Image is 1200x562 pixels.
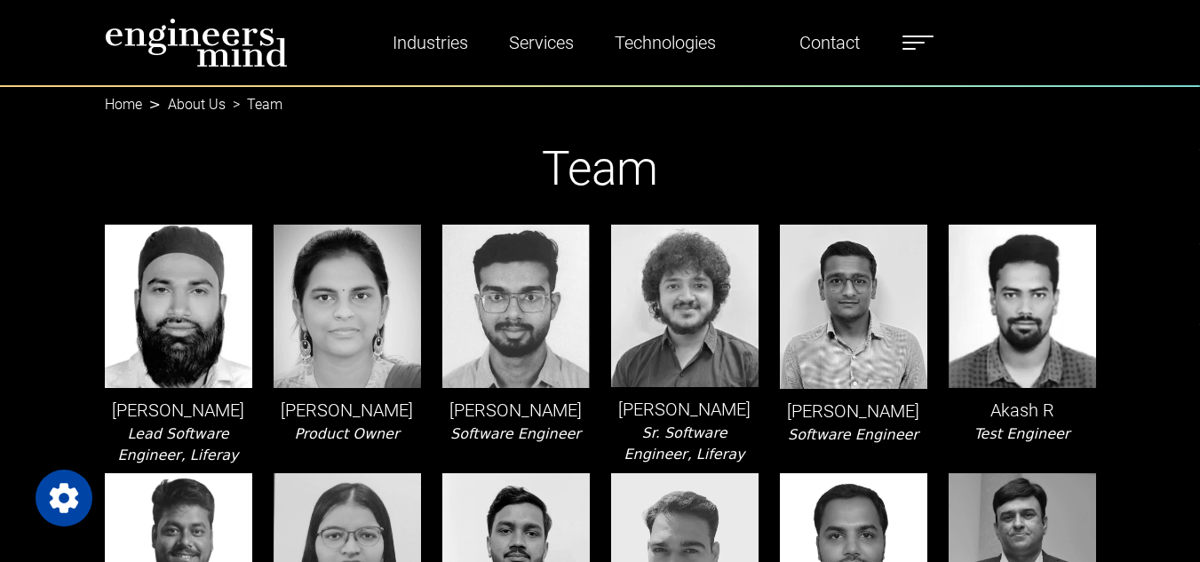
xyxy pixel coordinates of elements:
[105,141,1096,198] h1: Team
[792,22,867,63] a: Contact
[274,225,421,388] img: leader-img
[780,225,927,389] img: leader-img
[502,22,581,63] a: Services
[294,425,399,442] i: Product Owner
[226,94,282,115] li: Team
[611,225,759,387] img: leader-img
[624,424,744,463] i: Sr. Software Engineer, Liferay
[117,425,238,463] i: Lead Software Engineer, Liferay
[105,397,252,423] p: [PERSON_NAME]
[949,225,1096,388] img: leader-img
[274,397,421,423] p: [PERSON_NAME]
[611,396,759,423] p: [PERSON_NAME]
[450,425,581,442] i: Software Engineer
[442,225,590,388] img: leader-img
[105,18,288,67] img: logo
[974,425,1070,442] i: Test Engineer
[780,398,927,424] p: [PERSON_NAME]
[949,397,1096,423] p: Akash R
[442,397,590,423] p: [PERSON_NAME]
[105,96,142,113] a: Home
[105,225,252,388] img: leader-img
[105,85,1096,107] nav: breadcrumb
[788,426,918,443] i: Software Engineer
[608,22,723,63] a: Technologies
[385,22,475,63] a: Industries
[168,96,226,113] a: About Us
